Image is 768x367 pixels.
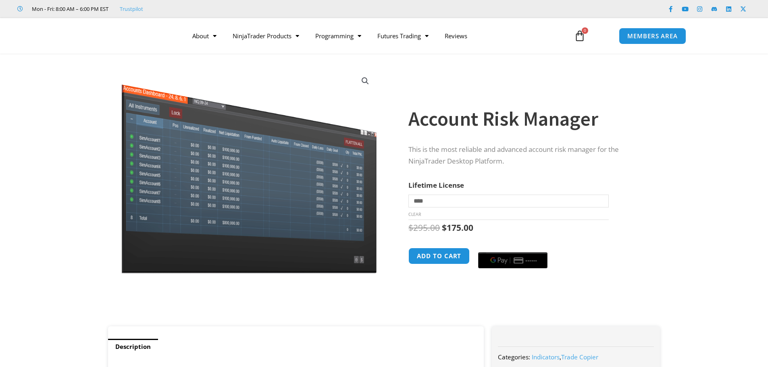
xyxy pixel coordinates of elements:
p: This is the most reliable and advanced account risk manager for the NinjaTrader Desktop Platform. [408,144,644,167]
a: Futures Trading [369,27,437,45]
span: Categories: [498,353,530,361]
bdi: 295.00 [408,222,440,233]
bdi: 175.00 [442,222,473,233]
span: MEMBERS AREA [627,33,678,39]
a: Clear options [408,211,421,217]
img: LogoAI [82,21,169,50]
text: •••••• [526,258,538,263]
nav: Menu [184,27,565,45]
button: Add to cart [408,248,470,264]
span: , [532,353,598,361]
a: Programming [307,27,369,45]
a: 0 [562,24,597,48]
img: Screenshot 2024-08-26 15462845454 [119,68,379,274]
a: NinjaTrader Products [225,27,307,45]
a: View full-screen image gallery [358,74,373,88]
a: Indicators [532,353,560,361]
a: MEMBERS AREA [619,28,686,44]
span: $ [408,222,413,233]
iframe: Secure payment input frame [477,247,549,247]
a: Reviews [437,27,475,45]
a: Description [108,339,158,355]
a: Trade Copier [561,353,598,361]
a: Trustpilot [120,4,143,14]
span: $ [442,222,447,233]
a: About [184,27,225,45]
span: 0 [582,27,588,34]
h1: Account Risk Manager [408,105,644,133]
span: Mon - Fri: 8:00 AM – 6:00 PM EST [30,4,108,14]
button: Buy with GPay [478,252,547,268]
label: Lifetime License [408,180,464,190]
